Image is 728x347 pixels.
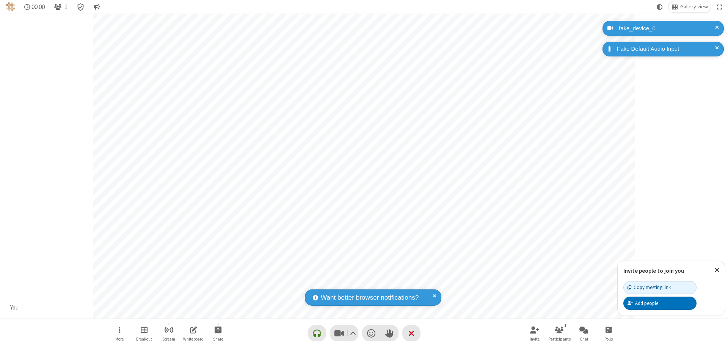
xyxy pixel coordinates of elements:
[21,1,48,13] div: Timer
[714,1,725,13] button: Fullscreen
[91,1,103,13] button: Conversation
[623,281,697,294] button: Copy meeting link
[64,3,67,11] span: 1
[623,267,684,274] label: Invite people to join you
[616,24,718,33] div: fake_device_0
[8,303,22,312] div: You
[51,1,71,13] button: Open participant list
[562,322,569,329] div: 1
[580,337,588,341] span: Chat
[530,337,540,341] span: Invite
[604,337,613,341] span: Polls
[330,325,358,341] button: Stop video (⌘+Shift+V)
[709,261,725,280] button: Close popover
[182,322,205,344] button: Open shared whiteboard
[573,322,595,344] button: Open chat
[614,45,718,53] div: Fake Default Audio Input
[654,1,666,13] button: Using system theme
[108,322,131,344] button: Open menu
[362,325,380,341] button: Send a reaction
[207,322,229,344] button: Start sharing
[31,3,45,11] span: 00:00
[6,2,15,11] img: QA Selenium DO NOT DELETE OR CHANGE
[597,322,620,344] button: Open poll
[348,325,358,341] button: Video setting
[628,284,671,291] div: Copy meeting link
[623,297,697,309] button: Add people
[680,4,708,10] span: Gallery view
[548,322,571,344] button: Open participant list
[183,337,204,341] span: Whiteboard
[162,337,175,341] span: Stream
[115,337,124,341] span: More
[380,325,399,341] button: Raise hand
[668,1,711,13] button: Change layout
[548,337,571,341] span: Participants
[523,322,546,344] button: Invite participants (⌘+Shift+I)
[213,337,223,341] span: Share
[133,322,155,344] button: Manage Breakout Rooms
[321,293,419,303] span: Want better browser notifications?
[157,322,180,344] button: Start streaming
[308,325,326,341] button: Connect your audio
[402,325,420,341] button: End or leave meeting
[136,337,152,341] span: Breakout
[74,1,88,13] div: Meeting details Encryption enabled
